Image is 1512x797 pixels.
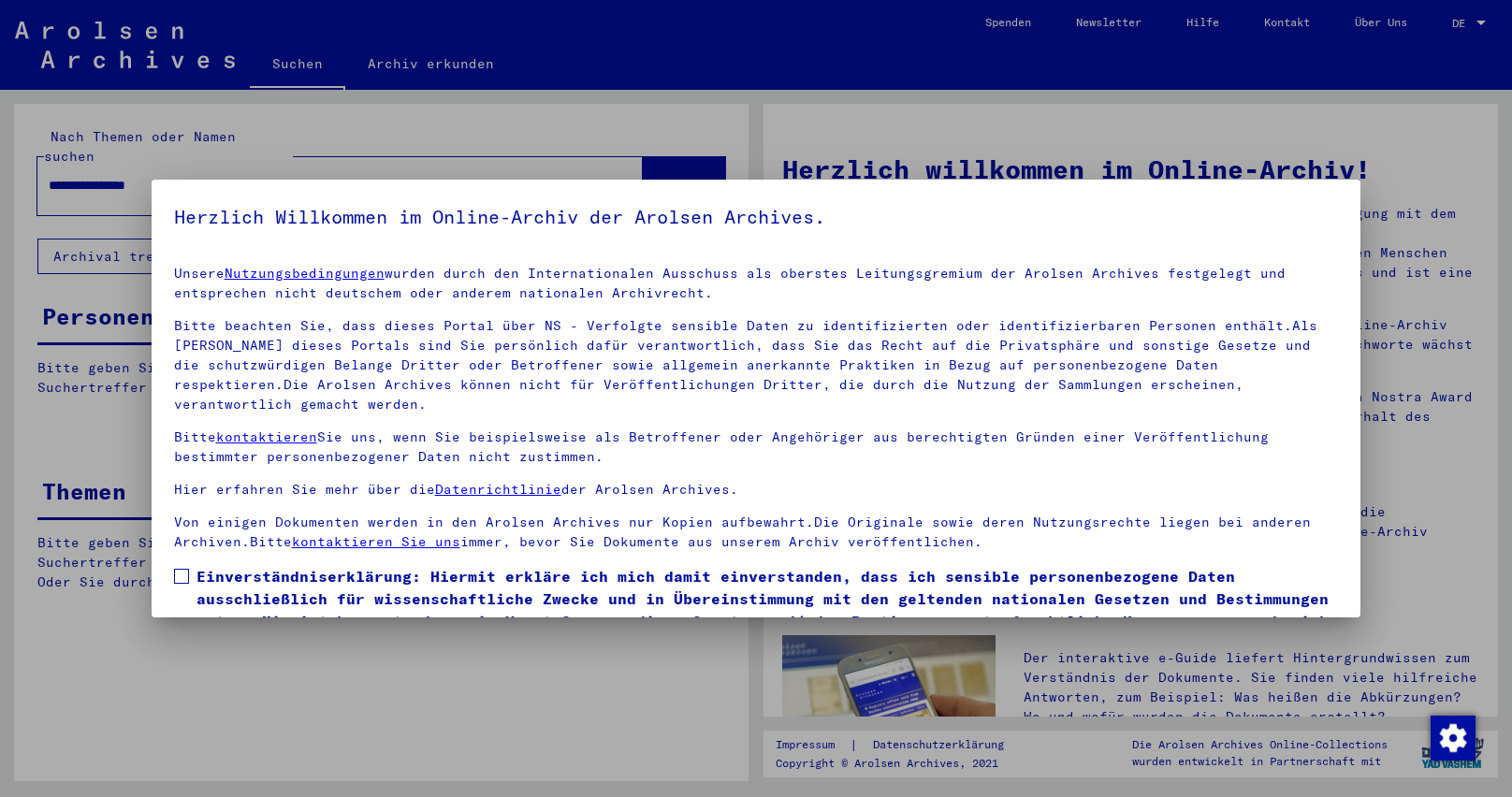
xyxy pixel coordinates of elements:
a: kontaktieren [216,428,317,445]
p: Hier erfahren Sie mehr über die der Arolsen Archives. [174,480,1339,500]
p: Unsere wurden durch den Internationalen Ausschuss als oberstes Leitungsgremium der Arolsen Archiv... [174,264,1339,303]
a: kontaktieren Sie uns [292,533,460,550]
div: Zustimmung ändern [1430,715,1475,760]
p: Von einigen Dokumenten werden in den Arolsen Archives nur Kopien aufbewahrt.Die Originale sowie d... [174,513,1339,552]
p: Bitte Sie uns, wenn Sie beispielsweise als Betroffener oder Angehöriger aus berechtigten Gründen ... [174,427,1339,467]
h5: Herzlich Willkommen im Online-Archiv der Arolsen Archives. [174,202,1339,232]
a: Nutzungsbedingungen [225,265,385,282]
img: Zustimmung ändern [1431,716,1476,761]
a: Datenrichtlinie [435,481,561,498]
p: Bitte beachten Sie, dass dieses Portal über NS - Verfolgte sensible Daten zu identifizierten oder... [174,316,1339,414]
span: Einverständniserklärung: Hiermit erkläre ich mich damit einverstanden, dass ich sensible personen... [196,565,1339,655]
